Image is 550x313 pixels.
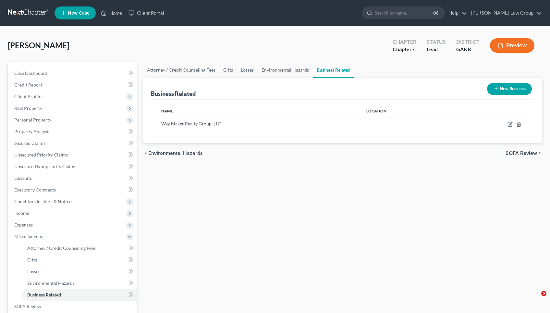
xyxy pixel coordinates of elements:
[427,38,446,46] div: Status
[366,109,386,113] span: Location
[148,151,203,156] span: Environmental Hazards
[9,79,137,91] a: Credit Report
[151,90,196,98] div: Business Related
[14,175,32,181] span: Lawsuits
[14,187,56,192] span: Executory Contracts
[14,140,45,146] span: Secured Claims
[27,280,75,286] span: Environmental Hazards
[9,126,137,137] a: Property Analysis
[14,117,51,122] span: Personal Property
[219,62,237,78] a: Gifts
[528,291,544,307] iframe: Intercom live chat
[366,121,367,126] span: ,
[456,38,480,46] div: District
[27,269,40,274] span: Losses
[14,210,29,216] span: Income
[393,46,416,53] div: Chapter
[456,46,480,53] div: GANB
[27,292,61,297] span: Business Related
[27,245,96,251] span: Attorney / Credit Counseling Fees
[14,152,68,157] span: Unsecured Priority Claims
[412,46,415,52] span: 7
[143,62,219,78] a: Attorney / Credit Counseling Fees
[445,7,467,19] a: Help
[14,222,33,227] span: Expenses
[27,257,37,262] span: Gifts
[14,105,42,111] span: Real Property
[22,242,137,254] a: Attorney / Credit Counseling Fees
[161,121,221,126] span: Way Maker Realty Group, LLC
[68,11,90,16] span: New Case
[9,67,137,79] a: Case Dashboard
[393,38,416,46] div: Chapter
[506,151,537,156] span: SOFA Review
[375,7,434,19] input: Search by name...
[143,151,203,156] button: chevron_left Environmental Hazards
[9,161,137,172] a: Unsecured Nonpriority Claims
[8,41,69,50] span: [PERSON_NAME]
[14,94,41,99] span: Client Profile
[14,234,43,239] span: Miscellaneous
[537,151,542,156] i: chevron_right
[506,151,542,156] button: SOFA Review chevron_right
[468,7,542,19] a: [PERSON_NAME] Law Group
[161,109,173,113] span: Name
[258,62,313,78] a: Environmental Hazards
[14,164,76,169] span: Unsecured Nonpriority Claims
[9,172,137,184] a: Lawsuits
[237,62,258,78] a: Losses
[490,38,534,53] button: Preview
[14,82,42,87] span: Credit Report
[14,129,50,134] span: Property Analysis
[22,289,137,301] a: Business Related
[143,151,148,156] i: chevron_left
[14,70,47,76] span: Case Dashboard
[541,291,546,296] span: 5
[9,149,137,161] a: Unsecured Priority Claims
[98,7,125,19] a: Home
[14,304,41,309] span: SOFA Review
[427,46,446,53] div: Lead
[22,277,137,289] a: Environmental Hazards
[22,254,137,266] a: Gifts
[9,184,137,196] a: Executory Contracts
[9,301,137,312] a: SOFA Review
[125,7,167,19] a: Client Portal
[9,137,137,149] a: Secured Claims
[14,199,73,204] span: Codebtors Insiders & Notices
[22,266,137,277] a: Losses
[313,62,354,78] a: Business Related
[487,83,532,95] button: New Business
